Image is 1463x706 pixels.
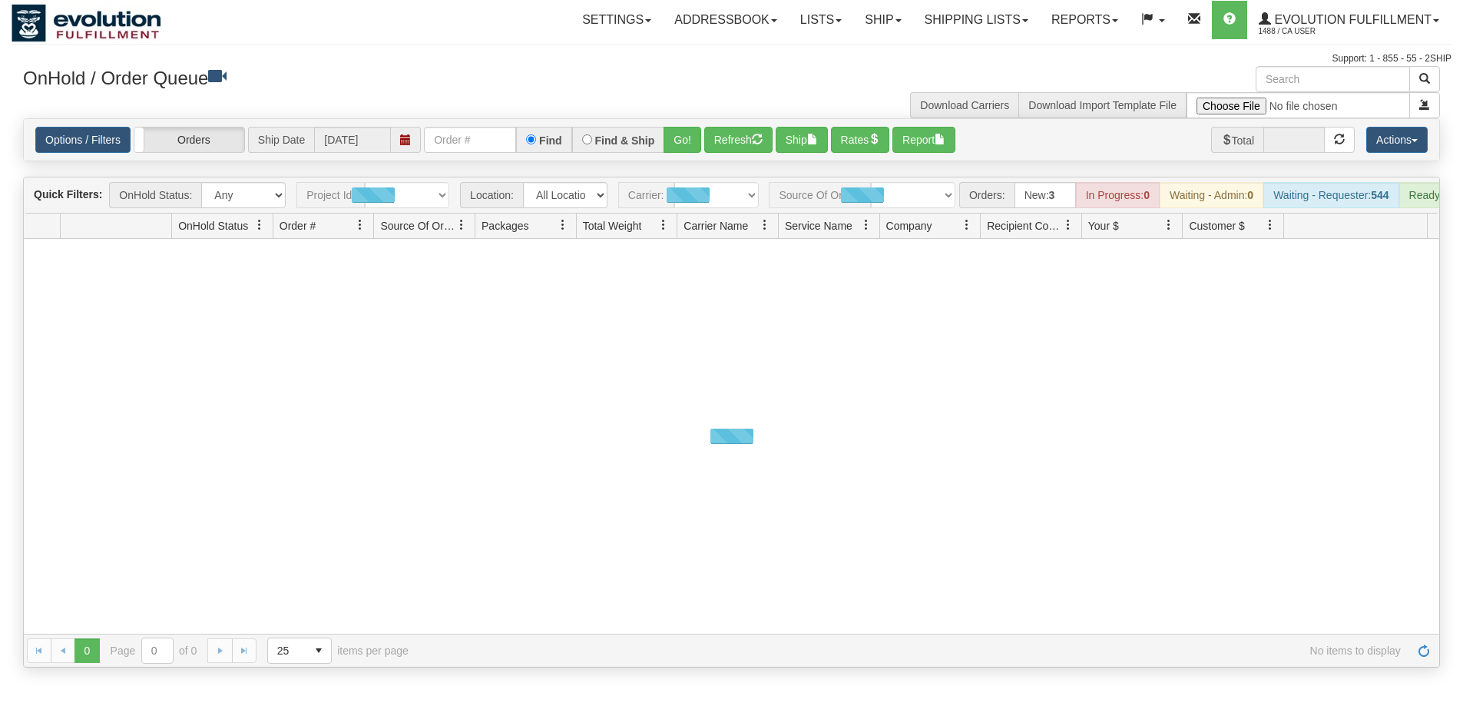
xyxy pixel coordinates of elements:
a: Refresh [1412,638,1436,663]
a: Download Import Template File [1028,99,1177,111]
span: No items to display [430,645,1401,657]
a: Packages filter column settings [550,212,576,238]
div: In Progress: [1076,182,1160,208]
span: items per page [267,638,409,664]
span: Orders: [959,182,1015,208]
a: Settings [571,1,663,39]
span: Page 0 [74,638,99,663]
span: Recipient Country [987,218,1062,234]
button: Refresh [704,127,773,153]
a: Total Weight filter column settings [650,212,677,238]
label: Quick Filters: [34,187,102,202]
span: Total Weight [583,218,642,234]
div: Waiting - Admin: [1160,182,1263,208]
span: Company [886,218,932,234]
button: Search [1409,66,1440,92]
input: Order # [424,127,516,153]
strong: 0 [1247,189,1253,201]
strong: 3 [1049,189,1055,201]
button: Actions [1366,127,1428,153]
span: Customer $ [1189,218,1244,234]
a: Company filter column settings [954,212,980,238]
span: Order # [280,218,316,234]
span: Total [1211,127,1264,153]
span: Your $ [1088,218,1119,234]
a: Order # filter column settings [347,212,373,238]
a: OnHold Status filter column settings [247,212,273,238]
span: select [306,638,331,663]
a: Reports [1040,1,1130,39]
a: Recipient Country filter column settings [1055,212,1081,238]
button: Ship [776,127,828,153]
div: New: [1015,182,1076,208]
a: Evolution Fulfillment 1488 / CA User [1247,1,1451,39]
a: Addressbook [663,1,789,39]
a: Lists [789,1,853,39]
iframe: chat widget [1428,274,1461,431]
a: Options / Filters [35,127,131,153]
span: Page sizes drop down [267,638,332,664]
label: Find & Ship [595,135,655,146]
span: Location: [460,182,523,208]
span: Packages [482,218,528,234]
div: Support: 1 - 855 - 55 - 2SHIP [12,52,1451,65]
label: Find [539,135,562,146]
button: Rates [831,127,890,153]
span: OnHold Status [178,218,248,234]
strong: 544 [1371,189,1389,201]
a: Download Carriers [920,99,1009,111]
span: Evolution Fulfillment [1271,13,1432,26]
a: Shipping lists [913,1,1040,39]
div: grid toolbar [24,177,1439,214]
a: Ship [853,1,912,39]
label: Orders [134,128,244,152]
span: OnHold Status: [109,182,201,208]
h3: OnHold / Order Queue [23,66,720,88]
input: Search [1256,66,1410,92]
button: Go! [664,127,701,153]
span: Service Name [785,218,852,234]
button: Report [892,127,955,153]
a: Source Of Order filter column settings [448,212,475,238]
span: Ship Date [248,127,314,153]
span: 25 [277,643,297,658]
span: Source Of Order [380,218,455,234]
a: Customer $ filter column settings [1257,212,1283,238]
a: Your $ filter column settings [1156,212,1182,238]
strong: 0 [1144,189,1150,201]
input: Import [1187,92,1410,118]
span: 1488 / CA User [1259,24,1374,39]
div: Waiting - Requester: [1263,182,1398,208]
a: Service Name filter column settings [853,212,879,238]
span: Page of 0 [111,638,197,664]
span: Carrier Name [684,218,748,234]
a: Carrier Name filter column settings [752,212,778,238]
img: logo1488.jpg [12,4,161,42]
